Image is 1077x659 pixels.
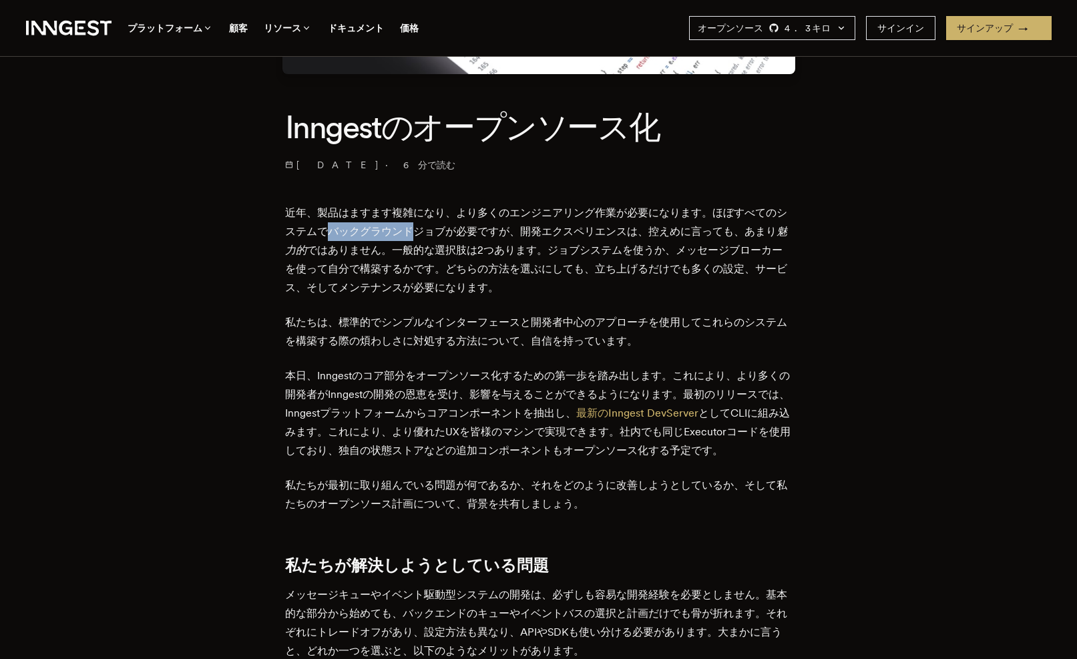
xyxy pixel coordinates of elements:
[128,20,213,37] button: プラットフォーム
[285,206,787,238] font: 近年、製品はますます複雑になり、より多くのエンジニアリング作業が必要になります。ほぼすべてのシステムでバックグラウンドジョブが必要ですが、開発エクスペリエンスは、控えめに言っても、あまり
[328,23,384,33] font: ドキュメント
[400,20,419,37] a: 価格
[576,407,698,419] a: 最新のInngest DevServer
[877,23,924,33] font: サインイン
[285,244,787,294] font: ではありません。一般的な選択肢は2つあります。ジョブシステムを使うか、メッセージブローカーを使って自分で構築するかです。どちらの方法を選ぶにしても、立ち上げるだけでも多くの設定、サービス、そして...
[698,23,763,33] font: オープンソース
[229,23,248,33] font: 顧客
[385,160,398,170] font: ·
[296,160,380,170] font: [DATE]
[285,225,787,256] font: 魅力的
[264,20,312,37] button: リソース
[403,160,455,170] font: 6分で読む
[1018,23,1041,33] font: →
[264,23,301,33] font: リソース
[785,23,812,33] font: 4.3
[285,479,787,510] font: 私たちが最初に取り組んでいる問題が何であるか、それをどのように改善しようとしているか、そして私たちのオープンソース計画について、背景を共有しましょう。
[285,369,790,419] font: 本日、Inngestのコア部分をオープンソース化するための第一歩を踏み出します。これにより、より多くの開発者がInngestの開発の恩恵を受け、影響を与えることができるようになります。最初のリリ...
[328,20,384,37] a: ドキュメント
[400,23,419,33] font: 価格
[285,588,787,657] font: メッセージキューやイベント駆動型システムの開発は、必ずしも容易な開発経験を必要としません。基本的な部分から始めても、バックエンドのキューやイベントバスの選択と計画だけでも骨が折れます。それぞれに...
[285,107,660,146] font: Inngestのオープンソース化
[957,23,1013,33] font: サインアップ
[946,16,1052,40] a: サインアップ
[128,23,202,33] font: プラットフォーム
[812,23,831,33] font: キロ
[285,407,791,457] font: としてCLIに組み込みます。これにより、より優れたUXを皆様のマシンで実現できます。社内でも同じExecutorコードを使用しており、独自の状態ストアなどの追加コンポーネントもオープンソース化す...
[285,316,787,347] font: 私たちは、標準的でシンプルなインターフェースと開発者中心のアプローチを使用してこれらのシステムを構築する際の煩わしさに対処する方法について、自信を持っています。
[866,16,935,40] a: サインイン
[285,556,549,575] font: 私たちが解決しようとしている問題
[229,20,248,37] a: 顧客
